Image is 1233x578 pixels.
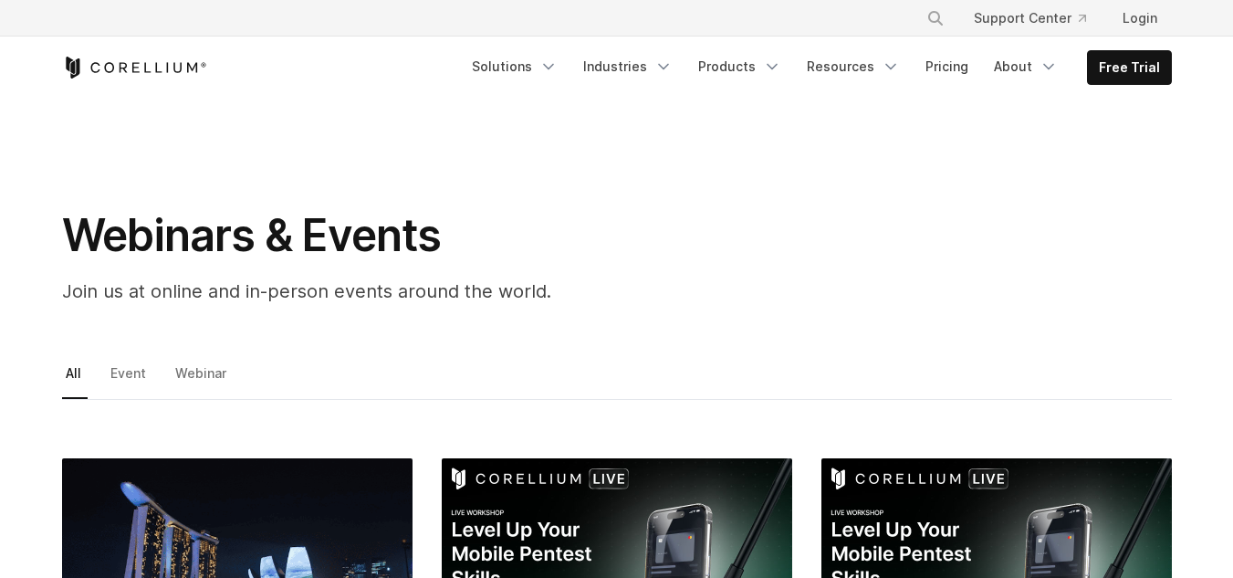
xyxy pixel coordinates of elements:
[572,50,684,83] a: Industries
[62,278,792,305] p: Join us at online and in-person events around the world.
[62,361,88,399] a: All
[687,50,792,83] a: Products
[461,50,569,83] a: Solutions
[1088,51,1171,84] a: Free Trial
[461,50,1172,85] div: Navigation Menu
[62,208,792,263] h1: Webinars & Events
[914,50,979,83] a: Pricing
[919,2,952,35] button: Search
[1108,2,1172,35] a: Login
[983,50,1069,83] a: About
[172,361,233,399] a: Webinar
[796,50,911,83] a: Resources
[959,2,1101,35] a: Support Center
[107,361,152,399] a: Event
[62,57,207,79] a: Corellium Home
[904,2,1172,35] div: Navigation Menu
